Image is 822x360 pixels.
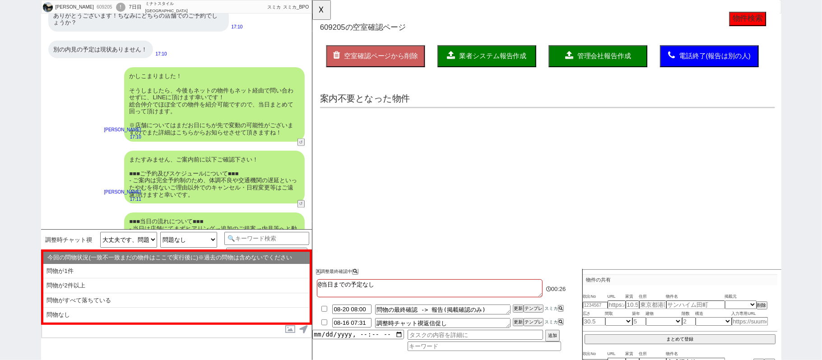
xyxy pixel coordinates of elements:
[513,305,524,313] button: 更新
[551,286,566,292] span: 00:26
[583,293,608,300] span: 吹出No
[732,317,768,326] input: https://suumo.jp/chintai/jnc_000022489271
[608,351,626,358] span: URL
[408,342,561,351] input: キーワード
[639,300,666,309] input: 東京都港区海岸３
[543,319,558,324] span: スミカ
[43,2,53,12] img: 0hATOi5KtgHntiEA940L5gBBJAHRFBYUdpT3NWHwRDREtddFsuHXEEG18WREIMdwksTCMGHlRHRUpuA2kdfEbiT2UgQExbJF8...
[583,317,605,326] input: 30.5
[316,269,361,274] div: 調整最終確認中
[8,25,497,34] h1: の空室確認ページ
[34,56,114,64] span: 空室確認ページから削除
[513,318,524,326] button: 更新
[297,200,305,208] button: ↺
[545,330,560,342] button: 追加
[226,248,308,270] button: 指定アリ【良い有り】 検討・相談します ／ 後で考えます (物件への感想)
[129,4,142,11] div: 7日目
[682,310,696,318] span: 階数
[104,189,141,196] p: [PERSON_NAME]
[583,310,605,318] span: 広さ
[682,317,696,326] input: 2
[524,318,543,326] button: テンプレ
[585,334,776,344] button: まとめて登録
[666,293,725,300] span: 物件名
[15,49,121,72] button: 空室確認ページから削除
[43,264,310,279] li: 問物が1件
[394,56,471,64] span: 電話終了(報告は別の人)
[283,5,309,9] span: スミカ_BPO
[408,330,543,340] input: タスクの内容を詳細に
[583,302,608,309] input: 1234567
[43,293,310,308] li: 問物がすべて落ちている
[104,134,141,141] p: 17:10
[285,56,343,64] span: 管理会社報告作成
[124,212,305,280] div: ■■■当日の流れについて■■■ - 当日は店舗にてまずヒアリング→追加のご提案→内見等へと動きますので、案内開始直後から内見等を進める流れではございません、ご了承ください。 - 前述の形で当日の...
[524,305,543,313] button: テンプレ
[43,308,310,323] li: 問物なし
[626,351,639,358] span: 家賃
[145,0,190,14] div: ミナトスタイル[GEOGRAPHIC_DATA]
[725,293,737,300] span: 掲載元
[605,310,632,318] span: 間取
[267,5,281,9] span: スミカ
[608,300,626,309] input: https://suumo.jp/chintai/jnc_000022489271
[757,301,767,309] button: 削除
[48,254,293,261] span: 今回の問物状況(一致不一致まだの物件はここで実行後に)※過去の問物は含めないでください
[626,293,639,300] span: 家賃
[104,196,141,203] p: 17:11
[632,317,646,326] input: 5
[374,49,480,72] button: 電話終了(報告は別の人)
[156,51,167,58] p: 17:10
[254,49,360,72] button: 管理会社報告作成
[104,126,141,134] p: [PERSON_NAME]
[224,232,310,245] input: 🔍キーワード検索
[732,310,768,318] span: 入力専用URL
[135,49,241,72] button: 業者システム報告作成
[43,278,310,293] li: 問物が2件以上
[48,41,153,59] div: 別の内見の予定は現状ありません！
[583,351,608,358] span: 吹出No
[158,56,230,64] span: 業者システム報告作成
[626,300,639,309] input: 10.5
[48,7,229,32] div: ありがとうございます！ちなみにどちらの店舗でのご予約でしょうか？
[124,151,305,204] div: またすみません、ご案内前に以下ご確認下さい！ ■■■ご予約及びスケジュールについて■■■ - ご案内は完全予約制のため、体調不良や交通機関の遅延といったやむを得ないご理由以外でのキャンセル・日程...
[696,310,732,318] span: 構造
[124,67,305,141] div: かしこまりました！ そうしましたら、今後もネットの物件もネット経由で問い合わせずに、LINEに頂けます幸いです！ 総合仲介でほぼ全ての物件を紹介可能ですので、当日まとめて回って頂けます。 ※店舗...
[639,351,666,358] span: 住所
[666,300,725,309] input: サンハイム田町
[54,4,94,11] div: [PERSON_NAME]
[94,4,114,11] div: 609205
[646,310,682,318] span: 建物
[448,13,488,28] button: 物件検索
[316,268,321,275] button: X
[666,351,725,358] span: 物件名
[8,25,35,34] span: 609205
[639,293,666,300] span: 住所
[543,306,558,311] span: スミカ
[297,138,305,146] button: ↺
[232,23,243,31] p: 17:10
[608,293,626,300] span: URL
[116,3,125,12] div: !
[632,310,646,318] span: 築年
[583,274,777,285] p: 物件の共有
[8,99,497,113] p: 案内不要となった物件
[46,236,93,244] span: 調整時チャット禊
